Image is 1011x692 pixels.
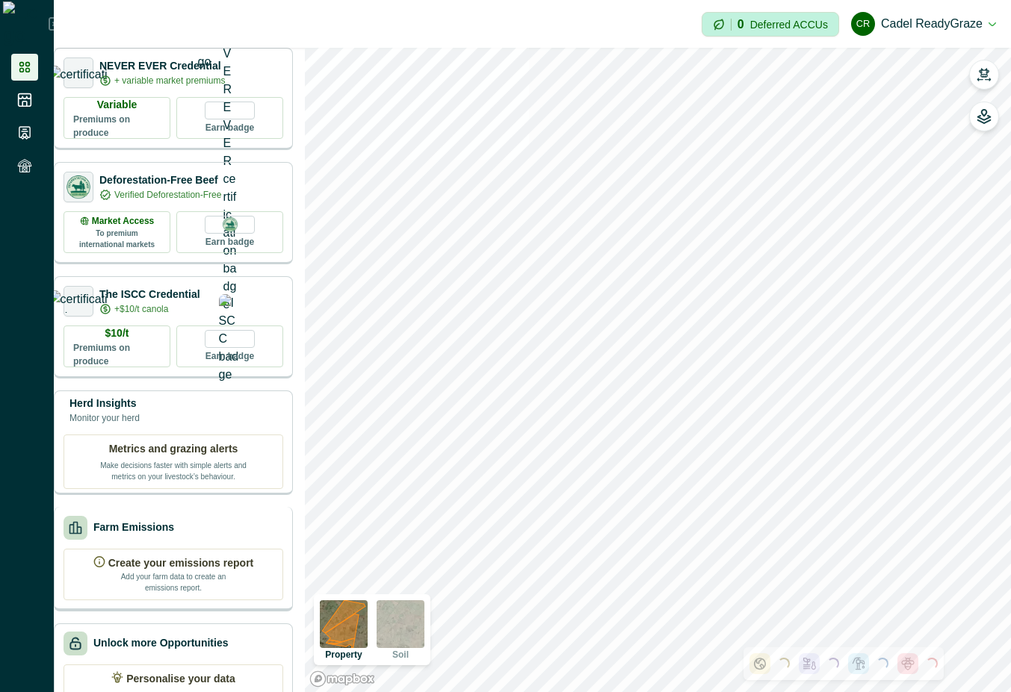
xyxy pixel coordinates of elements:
[219,294,241,384] img: ISCC badge
[205,234,254,249] p: Earn badge
[114,74,225,87] p: + variable market premiums
[750,19,828,30] p: Deferred ACCUs
[92,214,155,228] p: Market Access
[99,287,200,302] p: The ISCC Credential
[320,600,368,648] img: property preview
[93,520,174,535] p: Farm Emissions
[99,58,225,74] p: NEVER EVER Credential
[205,348,254,363] p: Earn badge
[105,325,129,341] p: $10/t
[99,457,248,482] p: Make decisions faster with simple alerts and metrics on your livestock’s behaviour.
[3,1,49,46] img: Logo
[851,6,996,42] button: Cadel ReadyGrazeCadel ReadyGraze
[377,600,424,648] img: soil preview
[738,19,744,31] p: 0
[221,216,239,234] img: DFB badge
[205,119,254,134] p: Earn badge
[64,173,93,202] img: certification logo
[97,97,137,113] p: Variable
[117,571,229,593] p: Add your farm data to create an emissions report.
[73,341,161,368] p: Premiums on produce
[49,66,109,81] img: certification logo
[49,290,109,313] img: certification logo
[69,411,140,425] p: Monitor your herd
[73,113,161,140] p: Premiums on produce
[73,228,161,250] p: To premium international markets
[309,670,375,688] a: Mapbox logo
[392,650,409,659] p: Soil
[93,635,228,651] p: Unlock more Opportunities
[69,396,140,411] p: Herd Insights
[108,555,254,571] p: Create your emissions report
[99,172,221,188] p: Deforestation-Free Beef
[126,671,235,687] p: Personalise your data
[109,441,238,457] p: Metrics and grazing alerts
[114,188,221,202] p: Verified Deforestation-Free
[325,650,362,659] p: Property
[114,302,168,316] p: +$10/t canola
